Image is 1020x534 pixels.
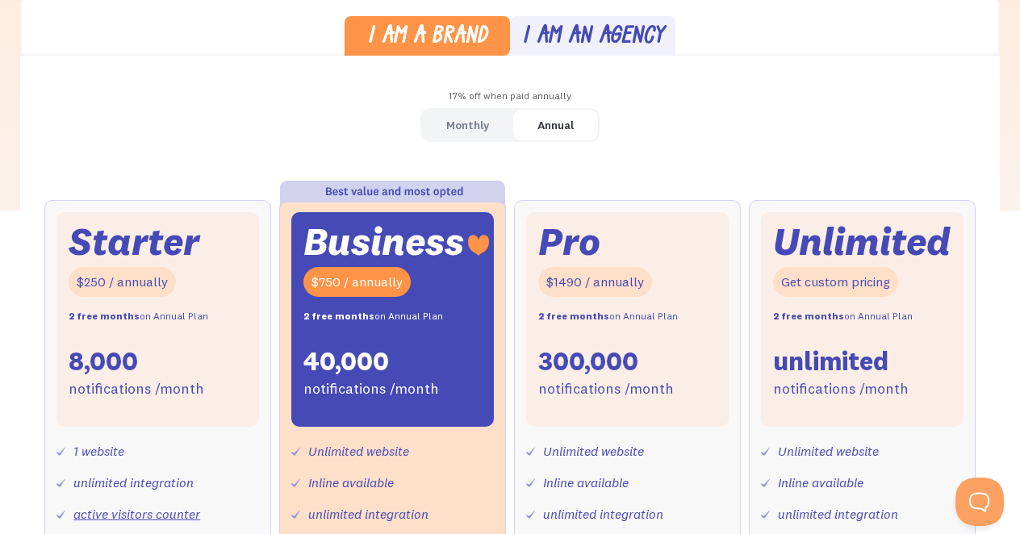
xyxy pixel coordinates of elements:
div: Annual [537,114,574,137]
strong: 2 free months [773,310,844,322]
div: on Annual Plan [773,305,913,328]
div: Pro [538,224,600,259]
div: unlimited integration [778,503,898,526]
div: unlimited integration [73,471,194,494]
div: 17% off when paid annually [20,85,999,108]
div: on Annual Plan [303,305,443,328]
div: Business [303,224,464,259]
div: on Annual Plan [69,305,208,328]
strong: 2 free months [303,310,374,322]
div: Inline available [778,471,863,494]
div: I am a brand [367,26,487,49]
div: Unlimited [773,224,951,259]
div: Monthly [446,114,489,137]
div: unlimited integration [543,503,663,526]
div: Inline available [543,471,629,494]
div: Unlimited website [543,440,644,463]
strong: 2 free months [69,310,140,322]
div: notifications /month [303,378,439,401]
div: $750 / annually [303,267,411,297]
div: Unlimited website [778,440,879,463]
div: $1490 / annually [538,267,652,297]
div: Unlimited website [308,440,409,463]
div: Get custom pricing [773,267,898,297]
div: on Annual Plan [538,305,678,328]
div: notifications /month [773,378,909,401]
div: 40,000 [303,344,389,378]
a: active visitors counter [73,506,200,522]
div: I am an agency [522,26,664,49]
div: unlimited [773,344,888,378]
strong: 2 free months [538,310,609,322]
div: $250 / annually [69,267,176,297]
div: Starter [69,224,199,259]
div: 300,000 [538,344,638,378]
div: Inline available [308,471,394,494]
div: 1 website [73,440,124,463]
div: notifications /month [69,378,204,401]
iframe: Toggle Customer Support [955,478,1004,526]
div: 8,000 [69,344,138,378]
div: unlimited integration [308,503,428,526]
div: notifications /month [538,378,674,401]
